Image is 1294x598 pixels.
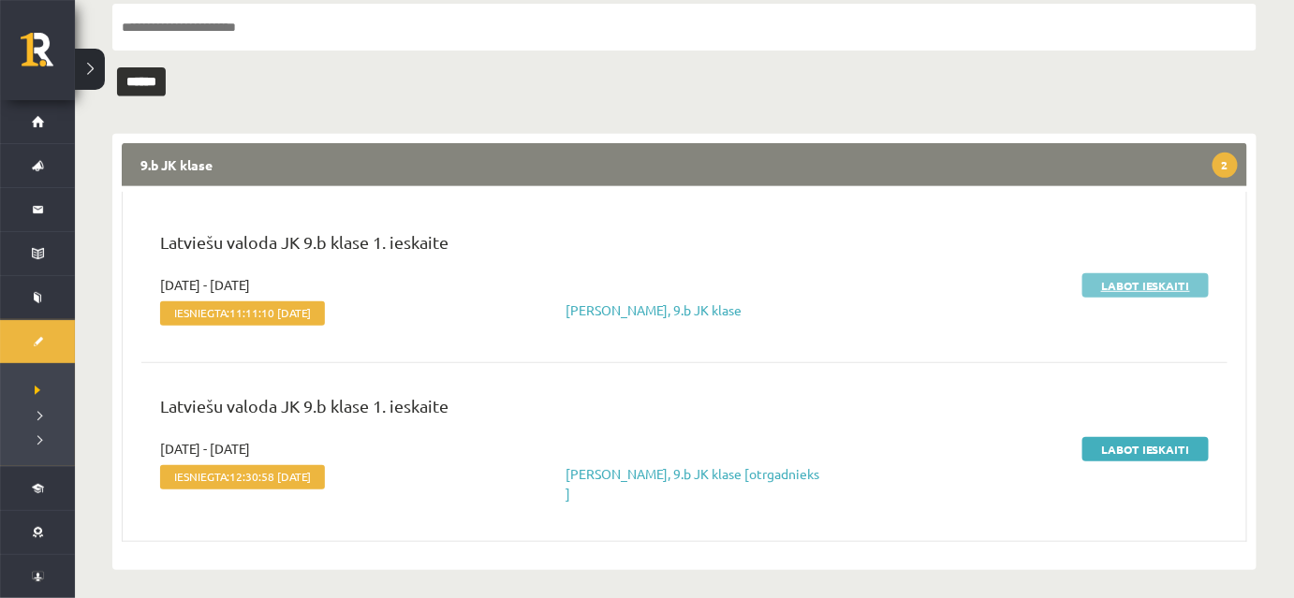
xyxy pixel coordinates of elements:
a: [PERSON_NAME], 9.b JK klase [566,301,742,318]
a: Rīgas 1. Tālmācības vidusskola [21,33,75,80]
span: [DATE] - [DATE] [160,275,250,295]
span: [DATE] - [DATE] [160,439,250,459]
p: Latviešu valoda JK 9.b klase 1. ieskaite [160,229,1209,264]
span: Iesniegta: [160,301,325,326]
a: Labot ieskaiti [1082,437,1209,461]
span: 2 [1213,153,1238,178]
span: 12:30:58 [DATE] [229,470,311,483]
a: Labot ieskaiti [1082,273,1209,298]
p: Latviešu valoda JK 9.b klase 1. ieskaite [160,393,1209,428]
legend: 9.b JK klase [122,143,1247,186]
span: Iesniegta: [160,465,325,489]
a: [PERSON_NAME], 9.b JK klase [otrgadnieks ] [566,465,819,502]
span: 11:11:10 [DATE] [229,306,311,319]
